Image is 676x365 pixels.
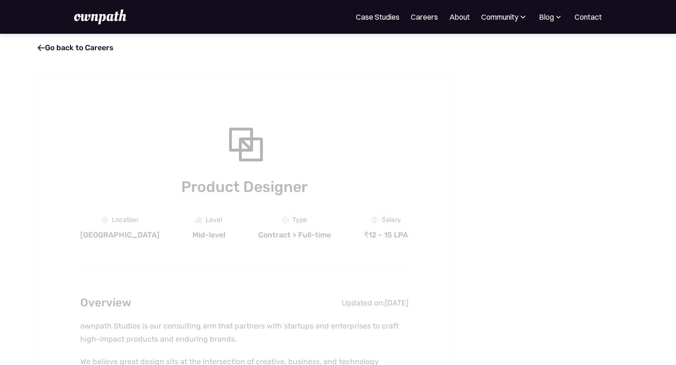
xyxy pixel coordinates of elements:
[195,217,202,223] img: Graph Icon - Job Board X Webflow Template
[80,230,160,240] div: [GEOGRAPHIC_DATA]
[258,230,331,240] div: Contract > Full-time
[539,11,563,23] div: Blog
[449,11,470,23] a: About
[364,230,408,240] div: ₹12 - 15 LPA
[80,294,131,312] h2: Overview
[112,216,138,224] div: Location
[575,11,602,23] a: Contact
[481,11,528,23] div: Community
[342,298,385,308] div: Updated on:
[292,216,307,224] div: Type
[411,11,438,23] a: Careers
[80,176,408,198] h1: Product Designer
[382,216,401,224] div: Salary
[282,217,289,223] img: Clock Icon - Job Board X Webflow Template
[539,11,554,23] div: Blog
[38,43,114,52] a: Go back to Careers
[192,230,225,240] div: Mid-level
[371,217,378,223] img: Money Icon - Job Board X Webflow Template
[102,216,108,224] img: Location Icon - Job Board X Webflow Template
[38,43,45,53] span: 
[385,298,408,308] div: [DATE]
[481,11,518,23] div: Community
[356,11,399,23] a: Case Studies
[206,216,222,224] div: Level
[80,319,408,346] p: ownpath Studios is our consulting arm that partners with startups and enterprises to craft high-i...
